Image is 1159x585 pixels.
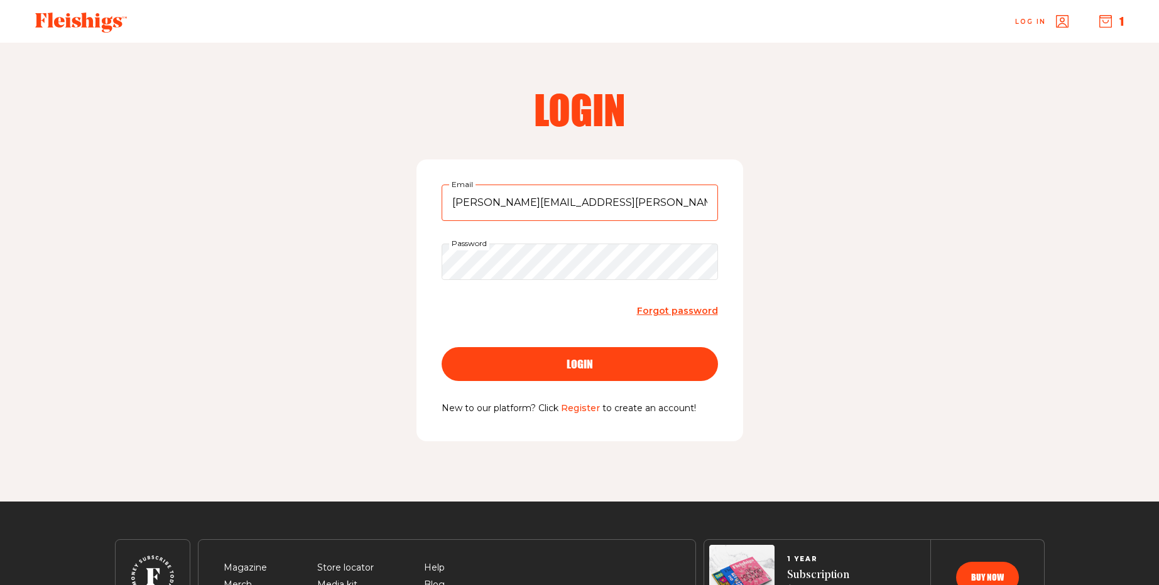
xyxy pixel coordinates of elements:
a: Magazine [224,562,267,573]
input: Password [442,244,718,280]
a: Log in [1015,15,1069,28]
button: 1 [1099,14,1124,28]
span: Forgot password [637,305,718,316]
h2: Login [419,89,741,129]
span: Log in [1015,17,1046,26]
span: Store locator [317,561,374,576]
button: login [442,347,718,381]
label: Password [449,237,489,250]
label: Email [449,178,476,191]
a: Register [561,402,600,414]
span: Help [424,561,445,576]
input: Email [442,185,718,221]
a: Forgot password [637,303,718,319]
a: Store locator [317,562,374,573]
span: Magazine [224,561,267,576]
span: 1 YEAR [787,555,849,563]
span: Buy now [971,573,1004,582]
p: New to our platform? Click to create an account! [442,401,718,416]
a: Help [424,562,445,573]
span: login [567,358,593,370]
